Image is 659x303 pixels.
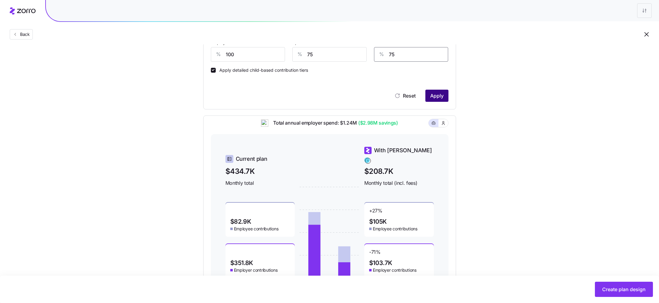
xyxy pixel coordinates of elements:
span: Employee contributions [373,226,417,232]
button: Create plan design [595,282,653,297]
span: Monthly total [225,179,295,187]
span: Create plan design [602,286,646,293]
span: -71 % [369,249,381,259]
span: $105K [369,219,387,225]
span: $103.7K [369,260,392,266]
span: Monthly total (incl. fees) [364,179,434,187]
span: $82.9K [230,219,251,225]
span: With [PERSON_NAME] [374,146,432,155]
span: Current plan [236,155,267,163]
img: ai-icon.png [261,119,268,127]
div: % [293,47,307,61]
span: Employer contributions [373,267,417,273]
span: Employer contributions [234,267,278,273]
span: Back [18,31,30,37]
label: Apply detailed child-based contribution tiers [216,68,308,73]
div: % [374,47,389,61]
span: + 27 % [369,208,383,217]
button: Back [10,29,33,40]
span: Apply [430,92,444,99]
div: % [211,47,226,61]
span: $351.8K [230,260,253,266]
span: $208.7K [364,166,434,177]
span: ($2.98M savings) [357,119,398,127]
span: $434.7K [225,166,295,177]
button: Reset [390,90,420,102]
span: Employee contributions [234,226,279,232]
span: Reset [403,92,416,99]
span: Total annual employer spend: $1.24M [268,119,398,127]
button: Apply [425,90,448,102]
